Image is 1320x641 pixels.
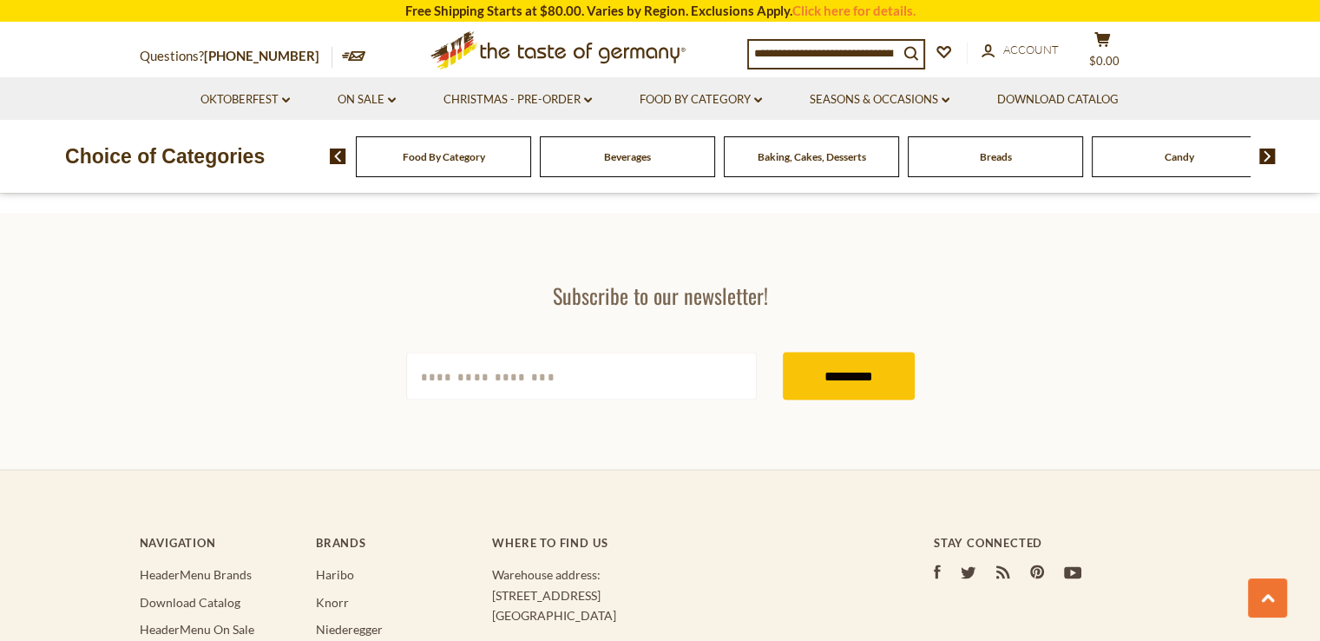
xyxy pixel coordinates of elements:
a: Food By Category [640,90,762,109]
img: next arrow [1259,149,1276,164]
a: Download Catalog [997,90,1119,109]
img: previous arrow [330,149,346,164]
a: Download Catalog [140,594,240,609]
span: Account [1003,43,1059,56]
a: Baking, Cakes, Desserts [758,150,866,163]
h4: Navigation [140,535,299,549]
a: Candy [1165,150,1194,163]
h4: Stay Connected [934,535,1181,549]
a: Seasons & Occasions [810,90,949,109]
span: $0.00 [1089,54,1120,68]
h3: Subscribe to our newsletter! [406,282,915,308]
h4: Brands [316,535,475,549]
a: Christmas - PRE-ORDER [443,90,592,109]
a: HeaderMenu On Sale [140,621,254,636]
h4: Where to find us [492,535,864,549]
a: Account [982,41,1059,60]
a: Haribo [316,566,354,581]
a: Oktoberfest [200,90,290,109]
button: $0.00 [1077,31,1129,75]
p: Questions? [140,45,332,68]
p: Warehouse address: [STREET_ADDRESS] [GEOGRAPHIC_DATA] [492,564,864,624]
a: Click here for details. [792,3,916,18]
a: Niederegger [316,621,383,636]
a: On Sale [338,90,396,109]
a: Knorr [316,594,349,609]
a: Food By Category [403,150,485,163]
a: HeaderMenu Brands [140,566,252,581]
a: Beverages [604,150,651,163]
a: [PHONE_NUMBER] [204,48,319,63]
a: Breads [980,150,1012,163]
